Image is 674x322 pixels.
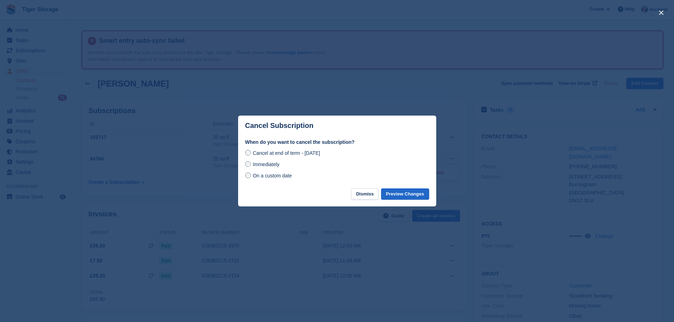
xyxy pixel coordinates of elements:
[253,162,279,167] span: Immediately
[245,172,251,178] input: On a custom date
[245,122,313,130] p: Cancel Subscription
[245,150,251,156] input: Cancel at end of term - [DATE]
[253,150,320,156] span: Cancel at end of term - [DATE]
[381,188,429,200] button: Preview Changes
[245,161,251,167] input: Immediately
[245,139,429,146] label: When do you want to cancel the subscription?
[253,173,292,178] span: On a custom date
[351,188,379,200] button: Dismiss
[656,7,667,18] button: close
